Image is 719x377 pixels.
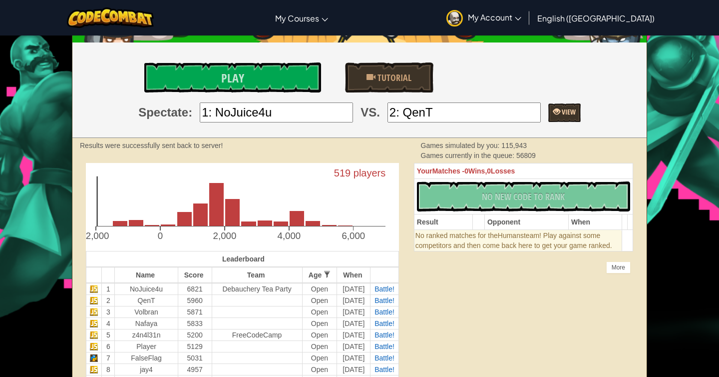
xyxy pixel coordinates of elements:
[302,267,337,283] th: Age
[374,365,394,373] a: Battle!
[178,283,212,295] td: 6821
[560,107,576,116] span: View
[337,363,370,375] td: [DATE]
[375,71,411,84] span: Tutorial
[334,167,385,178] text: 519 players
[188,104,192,121] span: :
[337,352,370,363] td: [DATE]
[102,294,115,306] td: 2
[337,283,370,295] td: [DATE]
[80,141,223,149] strong: Results were successfully sent back to server!
[102,317,115,329] td: 4
[115,363,178,375] td: jay4
[178,306,212,317] td: 5871
[178,267,212,283] th: Score
[421,141,502,149] span: Games simulated by you:
[374,285,394,293] a: Battle!
[374,319,394,327] a: Battle!
[302,317,337,329] td: Open
[102,352,115,363] td: 7
[302,283,337,295] td: Open
[374,296,394,304] a: Battle!
[115,283,178,295] td: NoJuice4u
[275,13,319,23] span: My Courses
[441,2,526,33] a: My Account
[374,331,394,339] a: Battle!
[432,167,465,175] span: Matches -
[337,329,370,340] td: [DATE]
[115,294,178,306] td: QenT
[415,231,498,239] span: No ranked matches for the
[337,267,370,283] th: When
[102,363,115,375] td: 8
[446,10,463,26] img: avatar
[178,352,212,363] td: 5031
[302,363,337,375] td: Open
[277,230,301,241] text: 4,000
[337,317,370,329] td: [DATE]
[337,294,370,306] td: [DATE]
[374,342,394,350] a: Battle!
[115,352,178,363] td: FalseFlag
[374,308,394,316] a: Battle!
[102,283,115,295] td: 1
[417,167,432,175] span: Your
[178,363,212,375] td: 4957
[468,167,487,175] span: Wins,
[414,163,633,179] th: 0 0
[484,214,568,230] th: Opponent
[178,329,212,340] td: 5200
[83,230,109,241] text: -2,000
[342,230,365,241] text: 6,000
[302,306,337,317] td: Open
[516,151,536,159] span: 56809
[213,230,236,241] text: 2,000
[102,329,115,340] td: 5
[102,306,115,317] td: 3
[115,317,178,329] td: Nafaya
[568,214,622,230] th: When
[115,306,178,317] td: Volbran
[115,267,178,283] th: Name
[212,283,302,295] td: Debauchery Tea Party
[115,340,178,352] td: Player
[374,354,394,362] a: Battle!
[221,70,244,86] span: Play
[138,104,188,121] span: Spectate
[302,294,337,306] td: Open
[302,340,337,352] td: Open
[222,255,265,263] span: Leaderboard
[468,12,521,22] span: My Account
[302,329,337,340] td: Open
[414,230,622,251] td: Humans
[270,4,333,31] a: My Courses
[212,329,302,340] td: FreeCodeCamp
[537,13,655,23] span: English ([GEOGRAPHIC_DATA])
[102,340,115,352] td: 6
[337,340,370,352] td: [DATE]
[421,151,516,159] span: Games currently in the queue:
[178,294,212,306] td: 5960
[178,317,212,329] td: 5833
[178,340,212,352] td: 5129
[360,104,380,121] span: VS.
[302,352,337,363] td: Open
[337,306,370,317] td: [DATE]
[345,62,433,92] a: Tutorial
[532,4,660,31] a: English ([GEOGRAPHIC_DATA])
[501,141,527,149] span: 115,943
[115,329,178,340] td: z4n4l31n
[158,230,163,241] text: 0
[67,7,154,28] img: CodeCombat logo
[414,214,472,230] th: Result
[491,167,515,175] span: Losses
